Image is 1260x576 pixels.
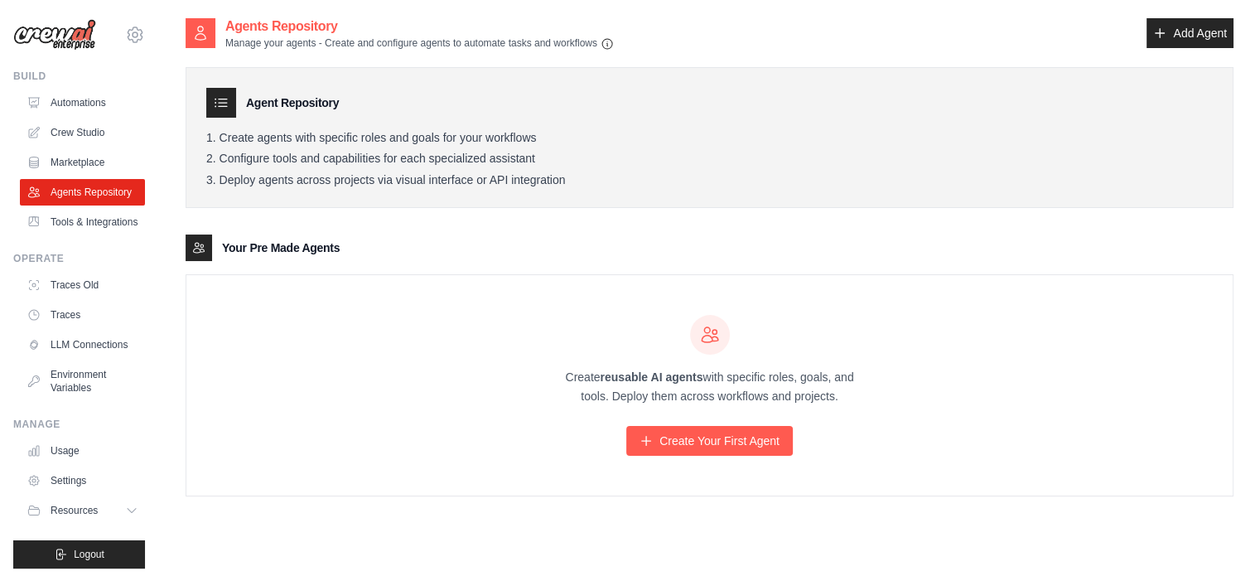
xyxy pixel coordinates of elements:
[20,361,145,401] a: Environment Variables
[246,94,339,111] h3: Agent Repository
[206,173,1213,188] li: Deploy agents across projects via visual interface or API integration
[225,36,614,51] p: Manage your agents - Create and configure agents to automate tasks and workflows
[20,209,145,235] a: Tools & Integrations
[551,368,869,406] p: Create with specific roles, goals, and tools. Deploy them across workflows and projects.
[74,548,104,561] span: Logout
[225,17,614,36] h2: Agents Repository
[20,179,145,206] a: Agents Repository
[20,438,145,464] a: Usage
[20,302,145,328] a: Traces
[20,272,145,298] a: Traces Old
[20,497,145,524] button: Resources
[20,119,145,146] a: Crew Studio
[13,540,145,569] button: Logout
[20,90,145,116] a: Automations
[13,252,145,265] div: Operate
[13,19,96,51] img: Logo
[20,332,145,358] a: LLM Connections
[20,149,145,176] a: Marketplace
[13,70,145,83] div: Build
[51,504,98,517] span: Resources
[1147,18,1233,48] a: Add Agent
[206,152,1213,167] li: Configure tools and capabilities for each specialized assistant
[20,467,145,494] a: Settings
[13,418,145,431] div: Manage
[626,426,793,456] a: Create Your First Agent
[206,131,1213,146] li: Create agents with specific roles and goals for your workflows
[600,370,702,384] strong: reusable AI agents
[222,240,340,256] h3: Your Pre Made Agents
